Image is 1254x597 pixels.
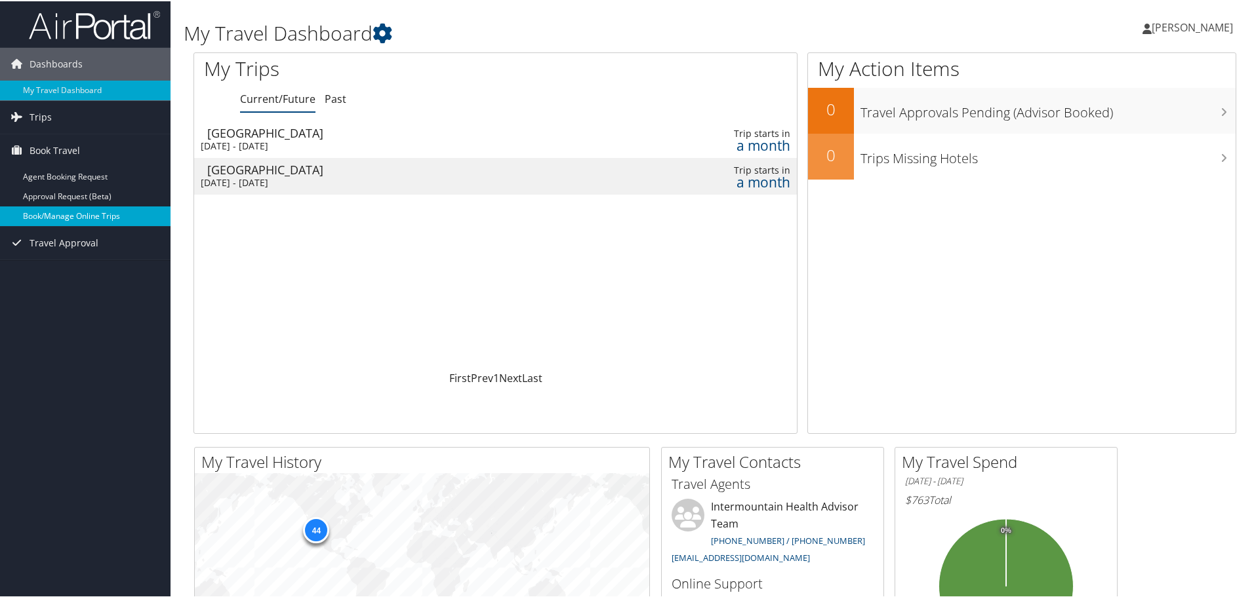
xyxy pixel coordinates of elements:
[325,90,346,105] a: Past
[1001,526,1011,533] tspan: 0%
[493,370,499,384] a: 1
[905,474,1107,486] h6: [DATE] - [DATE]
[29,9,160,39] img: airportal-logo.png
[808,132,1236,178] a: 0Trips Missing Hotels
[184,18,892,46] h1: My Travel Dashboard
[672,550,810,562] a: [EMAIL_ADDRESS][DOMAIN_NAME]
[1143,7,1246,46] a: [PERSON_NAME]
[658,126,791,138] div: Trip starts in
[672,474,874,492] h3: Travel Agents
[905,491,929,506] span: $763
[672,573,874,592] h3: Online Support
[860,142,1236,166] h3: Trips Missing Hotels
[207,126,586,138] div: [GEOGRAPHIC_DATA]
[522,370,542,384] a: Last
[808,54,1236,81] h1: My Action Items
[658,138,791,150] div: a month
[201,139,580,151] div: [DATE] - [DATE]
[808,97,854,119] h2: 0
[240,90,315,105] a: Current/Future
[658,175,791,187] div: a month
[449,370,471,384] a: First
[1152,19,1233,33] span: [PERSON_NAME]
[668,450,883,472] h2: My Travel Contacts
[499,370,522,384] a: Next
[201,176,580,187] div: [DATE] - [DATE]
[905,491,1107,506] h6: Total
[303,516,329,542] div: 44
[808,143,854,165] h2: 0
[665,497,880,568] li: Intermountain Health Advisor Team
[201,450,649,472] h2: My Travel History
[658,163,791,175] div: Trip starts in
[902,450,1117,472] h2: My Travel Spend
[808,87,1236,132] a: 0Travel Approvals Pending (Advisor Booked)
[30,47,83,79] span: Dashboards
[204,54,536,81] h1: My Trips
[860,96,1236,121] h3: Travel Approvals Pending (Advisor Booked)
[711,533,865,545] a: [PHONE_NUMBER] / [PHONE_NUMBER]
[30,225,98,258] span: Travel Approval
[30,100,52,132] span: Trips
[30,133,80,166] span: Book Travel
[471,370,493,384] a: Prev
[207,163,586,174] div: [GEOGRAPHIC_DATA]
